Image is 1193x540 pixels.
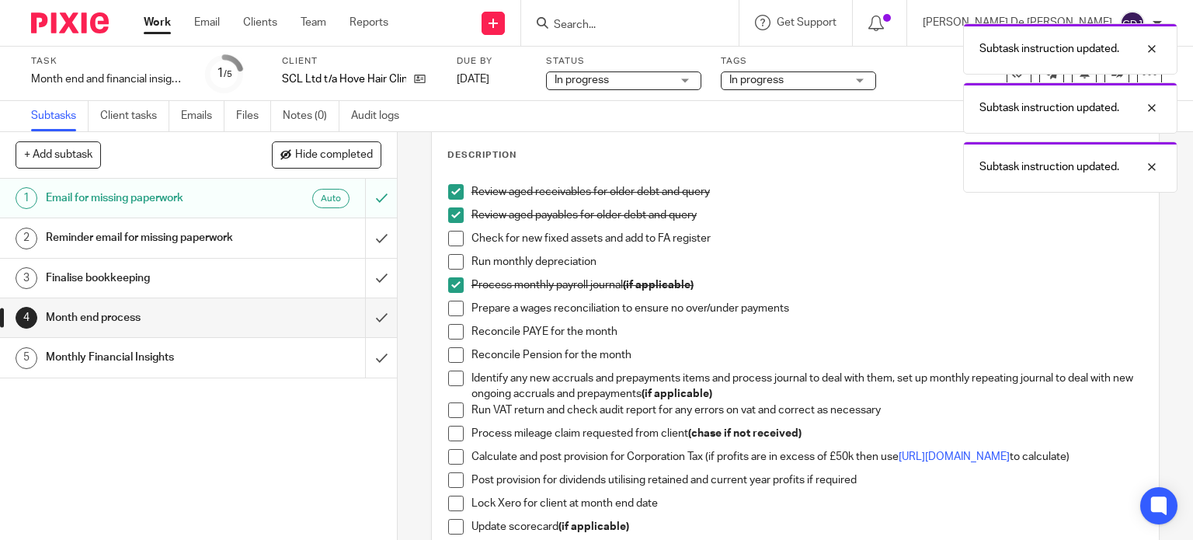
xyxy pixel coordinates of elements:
a: Work [144,15,171,30]
img: Pixie [31,12,109,33]
h1: Finalise bookkeeping [46,267,249,290]
p: Subtask instruction updated. [979,100,1119,116]
h1: Email for missing paperwork [46,186,249,210]
p: Run VAT return and check audit report for any errors on vat and correct as necessary [471,402,1143,418]
a: Reports [350,15,388,30]
div: 1 [16,187,37,209]
p: Update scorecard [471,519,1143,535]
a: Clients [243,15,277,30]
button: Hide completed [272,141,381,168]
a: Files [236,101,271,131]
p: Reconcile Pension for the month [471,347,1143,363]
label: Task [31,55,186,68]
a: Subtasks [31,101,89,131]
strong: (if applicable) [623,280,694,291]
a: Team [301,15,326,30]
label: Client [282,55,437,68]
p: Prepare a wages reconciliation to ensure no over/under payments [471,301,1143,316]
p: Review aged payables for older debt and query [471,207,1143,223]
span: In progress [555,75,609,85]
p: Subtask instruction updated. [979,41,1119,57]
div: 2 [16,228,37,249]
div: Month end and financial insights [31,71,186,87]
div: 1 [217,64,232,82]
h1: Monthly Financial Insights [46,346,249,369]
label: Status [546,55,701,68]
input: Search [552,19,692,33]
a: Email [194,15,220,30]
p: Process mileage claim requested from client [471,426,1143,441]
div: 5 [16,347,37,369]
div: 3 [16,267,37,289]
a: Audit logs [351,101,411,131]
span: [DATE] [457,74,489,85]
p: SCL Ltd t/a Hove Hair Clinic [282,71,406,87]
p: Calculate and post provision for Corporation Tax (if profits are in excess of £50k then use to ca... [471,449,1143,465]
a: [URL][DOMAIN_NAME] [899,451,1010,462]
img: svg%3E [1120,11,1145,36]
strong: (if applicable) [558,521,629,532]
a: Notes (0) [283,101,339,131]
p: Subtask instruction updated. [979,159,1119,175]
strong: (if applicable) [642,388,712,399]
small: /5 [224,70,232,78]
span: Hide completed [295,149,373,162]
button: + Add subtask [16,141,101,168]
p: Process monthly payroll journal [471,277,1143,293]
p: Description [447,149,517,162]
a: Client tasks [100,101,169,131]
p: Identify any new accruals and prepayments items and process journal to deal with them, set up mon... [471,371,1143,402]
p: Post provision for dividends utilising retained and current year profits if required [471,472,1143,488]
p: Lock Xero for client at month end date [471,496,1143,511]
p: Review aged receivables for older debt and query [471,184,1143,200]
div: 4 [16,307,37,329]
p: Check for new fixed assets and add to FA register [471,231,1143,246]
h1: Reminder email for missing paperwork [46,226,249,249]
h1: Month end process [46,306,249,329]
label: Due by [457,55,527,68]
p: Run monthly depreciation [471,254,1143,270]
p: Reconcile PAYE for the month [471,324,1143,340]
strong: (chase if not received) [688,428,802,439]
div: Auto [312,189,350,208]
a: Emails [181,101,224,131]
